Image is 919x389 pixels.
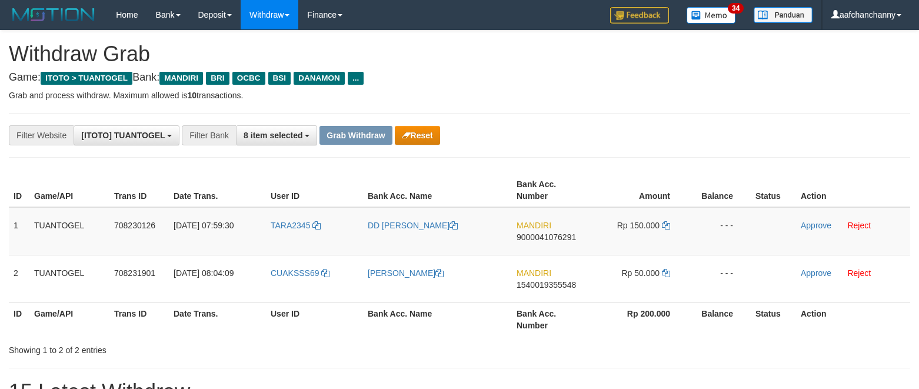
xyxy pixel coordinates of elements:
[363,174,512,207] th: Bank Acc. Name
[9,125,74,145] div: Filter Website
[271,221,310,230] span: TARA2345
[169,302,266,336] th: Date Trans.
[662,268,670,278] a: Copy 50000 to clipboard
[517,221,551,230] span: MANDIRI
[9,89,910,101] p: Grab and process withdraw. Maximum allowed is transactions.
[114,268,155,278] span: 708231901
[9,340,374,356] div: Showing 1 to 2 of 2 entries
[687,7,736,24] img: Button%20Memo.svg
[622,268,660,278] span: Rp 50.000
[368,268,444,278] a: [PERSON_NAME]
[751,174,796,207] th: Status
[169,174,266,207] th: Date Trans.
[592,174,688,207] th: Amount
[174,221,234,230] span: [DATE] 07:59:30
[268,72,291,85] span: BSI
[9,42,910,66] h1: Withdraw Grab
[182,125,236,145] div: Filter Bank
[9,207,29,255] td: 1
[847,268,871,278] a: Reject
[363,302,512,336] th: Bank Acc. Name
[319,126,392,145] button: Grab Withdraw
[244,131,302,140] span: 8 item selected
[592,302,688,336] th: Rp 200.000
[109,302,169,336] th: Trans ID
[81,131,165,140] span: [ITOTO] TUANTOGEL
[688,174,751,207] th: Balance
[512,174,592,207] th: Bank Acc. Number
[517,232,576,242] span: Copy 9000041076291 to clipboard
[29,302,109,336] th: Game/API
[796,174,910,207] th: Action
[236,125,317,145] button: 8 item selected
[9,302,29,336] th: ID
[801,268,831,278] a: Approve
[9,72,910,84] h4: Game: Bank:
[29,255,109,302] td: TUANTOGEL
[174,268,234,278] span: [DATE] 08:04:09
[662,221,670,230] a: Copy 150000 to clipboard
[688,302,751,336] th: Balance
[29,174,109,207] th: Game/API
[159,72,203,85] span: MANDIRI
[294,72,345,85] span: DANAMON
[266,174,363,207] th: User ID
[610,7,669,24] img: Feedback.jpg
[688,207,751,255] td: - - -
[754,7,813,23] img: panduan.png
[41,72,132,85] span: ITOTO > TUANTOGEL
[847,221,871,230] a: Reject
[801,221,831,230] a: Approve
[74,125,179,145] button: [ITOTO] TUANTOGEL
[271,268,329,278] a: CUAKSSS69
[266,302,363,336] th: User ID
[517,268,551,278] span: MANDIRI
[688,255,751,302] td: - - -
[368,221,458,230] a: DD [PERSON_NAME]
[271,268,319,278] span: CUAKSSS69
[206,72,229,85] span: BRI
[109,174,169,207] th: Trans ID
[728,3,744,14] span: 34
[751,302,796,336] th: Status
[271,221,321,230] a: TARA2345
[617,221,660,230] span: Rp 150.000
[9,174,29,207] th: ID
[29,207,109,255] td: TUANTOGEL
[395,126,440,145] button: Reset
[9,6,98,24] img: MOTION_logo.png
[517,280,576,290] span: Copy 1540019355548 to clipboard
[9,255,29,302] td: 2
[114,221,155,230] span: 708230126
[796,302,910,336] th: Action
[512,302,592,336] th: Bank Acc. Number
[232,72,265,85] span: OCBC
[187,91,197,100] strong: 10
[348,72,364,85] span: ...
